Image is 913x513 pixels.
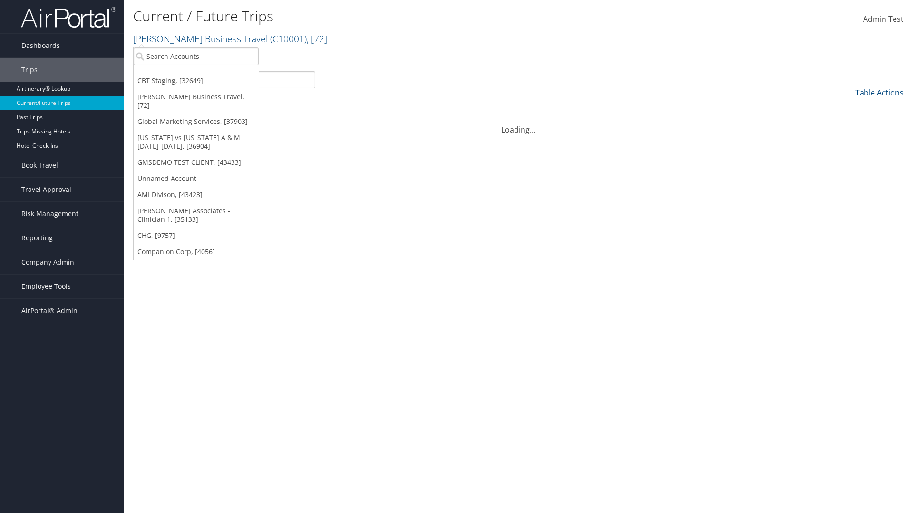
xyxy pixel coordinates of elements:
[21,6,116,28] img: airportal-logo.png
[134,154,259,171] a: GMSDEMO TEST CLIENT, [43433]
[133,32,327,45] a: [PERSON_NAME] Business Travel
[21,178,71,201] span: Travel Approval
[134,244,259,260] a: Companion Corp, [4056]
[21,202,78,226] span: Risk Management
[134,73,259,89] a: CBT Staging, [32649]
[134,203,259,228] a: [PERSON_NAME] Associates - Clinician 1, [35133]
[270,32,307,45] span: ( C10001 )
[133,50,647,62] p: Filter:
[21,299,78,323] span: AirPortal® Admin
[863,5,903,34] a: Admin Test
[134,187,259,203] a: AMI Divison, [43423]
[307,32,327,45] span: , [ 72 ]
[21,250,74,274] span: Company Admin
[134,130,259,154] a: [US_STATE] vs [US_STATE] A & M [DATE]-[DATE], [36904]
[21,226,53,250] span: Reporting
[21,34,60,57] span: Dashboards
[21,153,58,177] span: Book Travel
[855,87,903,98] a: Table Actions
[133,113,903,135] div: Loading...
[21,275,71,298] span: Employee Tools
[134,228,259,244] a: CHG, [9757]
[863,14,903,24] span: Admin Test
[134,114,259,130] a: Global Marketing Services, [37903]
[134,89,259,114] a: [PERSON_NAME] Business Travel, [72]
[134,47,259,65] input: Search Accounts
[134,171,259,187] a: Unnamed Account
[21,58,38,82] span: Trips
[133,6,647,26] h1: Current / Future Trips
